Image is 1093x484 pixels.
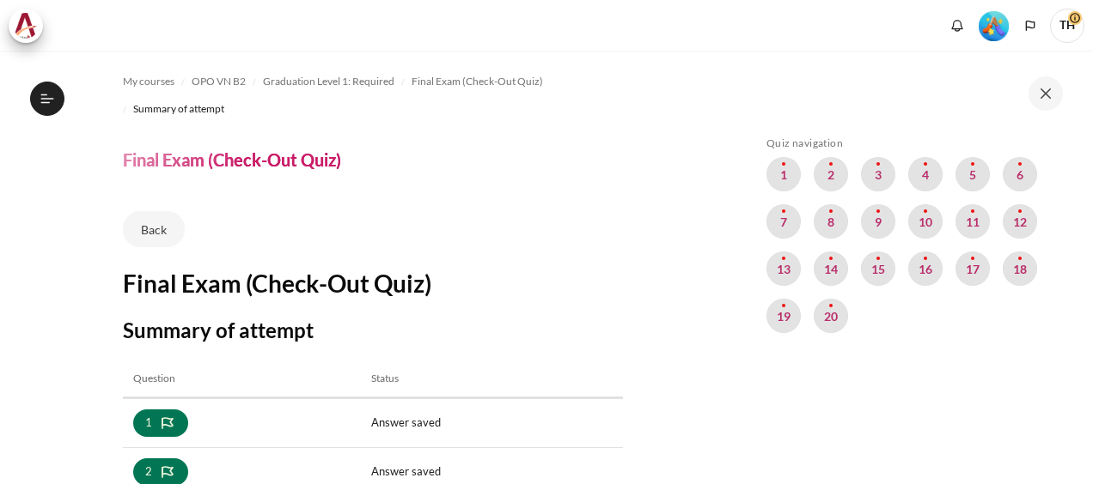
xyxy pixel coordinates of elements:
[861,204,895,239] a: 9
[412,74,543,89] span: Final Exam (Check-Out Quiz)
[263,71,394,92] a: Graduation Level 1: Required
[133,409,188,437] a: 1
[766,136,1055,344] section: Blocks
[123,360,362,397] th: Question
[123,74,174,89] span: My courses
[766,251,801,286] a: 13
[14,13,38,39] img: Architeck
[123,148,341,171] h4: Final Exam (Check-Out Quiz)
[979,11,1009,41] img: Level #5
[956,251,990,286] a: 17
[766,136,1055,150] h5: Quiz navigation
[814,299,848,333] a: 20
[956,157,990,191] a: 5
[972,9,1016,41] a: Level #5
[956,204,990,239] a: 11
[123,268,623,299] h2: Final Exam (Check-Out Quiz)
[1050,9,1084,43] span: TH
[123,68,623,123] nav: Navigation bar
[908,251,943,286] a: 16
[814,157,848,191] a: 2
[766,299,801,333] a: 19
[944,13,970,39] div: Show notification window with no new notifications
[1003,157,1037,191] a: 6
[123,71,174,92] a: My courses
[192,74,246,89] span: OPO VN B2
[263,74,394,89] span: Graduation Level 1: Required
[1050,9,1084,43] a: User menu
[814,204,848,239] a: 8
[814,251,848,286] a: 14
[1017,13,1043,39] button: Languages
[1003,204,1037,239] a: 12
[361,398,622,447] td: Answer saved
[861,157,895,191] a: 3
[123,211,185,247] a: Back
[979,9,1009,41] div: Level #5
[123,317,623,343] h3: Summary of attempt
[9,9,52,43] a: Architeck Architeck
[1003,251,1037,286] a: 18
[908,157,943,191] a: 4
[766,204,801,239] a: 7
[908,204,943,239] a: 10
[133,101,224,117] span: Summary of attempt
[361,360,622,397] th: Status
[861,251,895,286] a: 15
[192,71,246,92] a: OPO VN B2
[766,157,801,191] a: 1
[412,71,543,92] a: Final Exam (Check-Out Quiz)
